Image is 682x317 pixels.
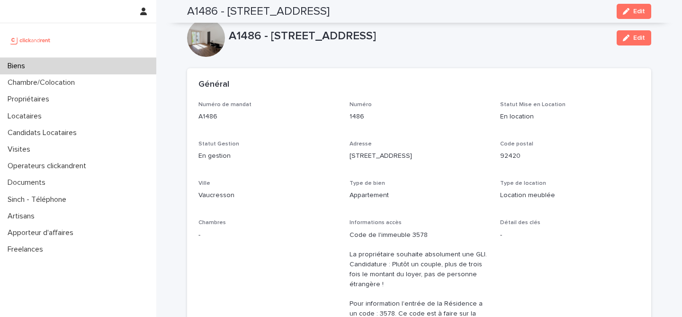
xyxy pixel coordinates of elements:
h2: A1486 - [STREET_ADDRESS] [187,5,330,18]
span: Edit [633,35,645,41]
p: - [198,230,338,240]
p: [STREET_ADDRESS] [350,151,489,161]
span: Statut Mise en Location [500,102,565,108]
button: Edit [617,30,651,45]
p: Sinch - Téléphone [4,195,74,204]
p: A1486 - [STREET_ADDRESS] [229,29,609,43]
p: Appartement [350,190,489,200]
button: Edit [617,4,651,19]
p: Visites [4,145,38,154]
p: Artisans [4,212,42,221]
span: Numéro [350,102,372,108]
p: Locataires [4,112,49,121]
p: Vaucresson [198,190,338,200]
p: Biens [4,62,33,71]
p: Candidats Locataires [4,128,84,137]
p: Apporteur d'affaires [4,228,81,237]
span: Statut Gestion [198,141,239,147]
p: A1486 [198,112,338,122]
p: - [500,230,640,240]
p: 1486 [350,112,489,122]
p: Operateurs clickandrent [4,162,94,171]
h2: Général [198,80,229,90]
p: Location meublée [500,190,640,200]
span: Ville [198,181,210,186]
p: Chambre/Colocation [4,78,82,87]
p: En gestion [198,151,338,161]
span: Numéro de mandat [198,102,251,108]
p: Propriétaires [4,95,57,104]
span: Adresse [350,141,372,147]
span: Détail des clés [500,220,540,226]
p: Documents [4,178,53,187]
img: UCB0brd3T0yccxBKYDjQ [8,31,54,50]
span: Chambres [198,220,226,226]
span: Type de location [500,181,546,186]
span: Type de bien [350,181,385,186]
p: En location [500,112,640,122]
p: 92420 [500,151,640,161]
p: Freelances [4,245,51,254]
span: Code postal [500,141,533,147]
span: Edit [633,8,645,15]
span: Informations accès [350,220,402,226]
